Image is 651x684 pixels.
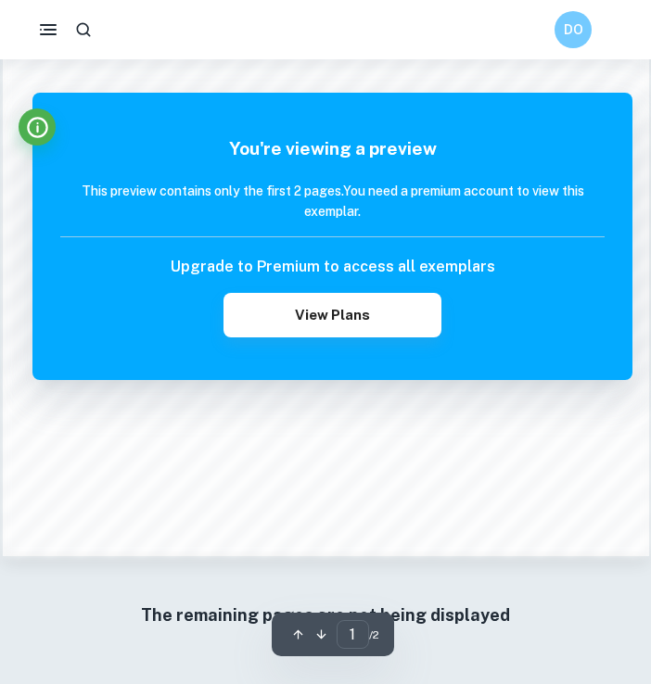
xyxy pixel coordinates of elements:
[19,108,56,146] button: Info
[40,602,612,628] h6: The remaining pages are not being displayed
[369,627,379,643] span: / 2
[223,293,441,337] button: View Plans
[563,19,584,40] h6: DO
[60,181,605,222] h6: This preview contains only the first 2 pages. You need a premium account to view this exemplar.
[171,256,495,278] h6: Upgrade to Premium to access all exemplars
[555,11,592,48] button: DO
[60,135,605,162] h5: You're viewing a preview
